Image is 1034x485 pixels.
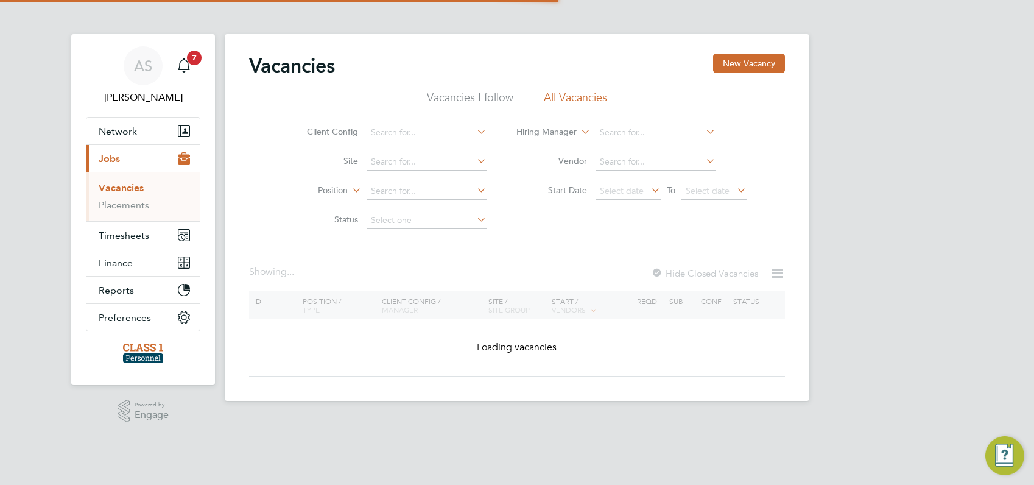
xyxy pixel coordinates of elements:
[172,46,196,85] a: 7
[99,230,149,241] span: Timesheets
[86,304,200,331] button: Preferences
[86,46,200,105] a: AS[PERSON_NAME]
[86,344,200,363] a: Go to home page
[99,285,134,296] span: Reports
[427,90,513,112] li: Vacancies I follow
[517,185,587,196] label: Start Date
[507,126,577,138] label: Hiring Manager
[187,51,202,65] span: 7
[985,436,1024,475] button: Engage Resource Center
[686,185,730,196] span: Select date
[86,249,200,276] button: Finance
[249,266,297,278] div: Showing
[86,145,200,172] button: Jobs
[86,90,200,105] span: Angela Sabaroche
[99,199,149,211] a: Placements
[600,185,644,196] span: Select date
[288,214,358,225] label: Status
[367,154,487,171] input: Search for...
[99,182,144,194] a: Vacancies
[249,54,335,78] h2: Vacancies
[99,126,137,137] span: Network
[288,126,358,137] label: Client Config
[86,118,200,144] button: Network
[544,90,607,112] li: All Vacancies
[663,182,679,198] span: To
[135,410,169,420] span: Engage
[86,277,200,303] button: Reports
[596,124,716,141] input: Search for...
[367,183,487,200] input: Search for...
[134,58,152,74] span: AS
[713,54,785,73] button: New Vacancy
[71,34,215,385] nav: Main navigation
[86,222,200,249] button: Timesheets
[118,400,169,423] a: Powered byEngage
[367,124,487,141] input: Search for...
[86,172,200,221] div: Jobs
[367,212,487,229] input: Select one
[288,155,358,166] label: Site
[278,185,348,197] label: Position
[596,154,716,171] input: Search for...
[517,155,587,166] label: Vendor
[99,257,133,269] span: Finance
[123,344,164,363] img: class1personnel-logo-retina.png
[287,266,294,278] span: ...
[135,400,169,410] span: Powered by
[99,312,151,324] span: Preferences
[99,153,120,165] span: Jobs
[651,267,758,279] label: Hide Closed Vacancies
